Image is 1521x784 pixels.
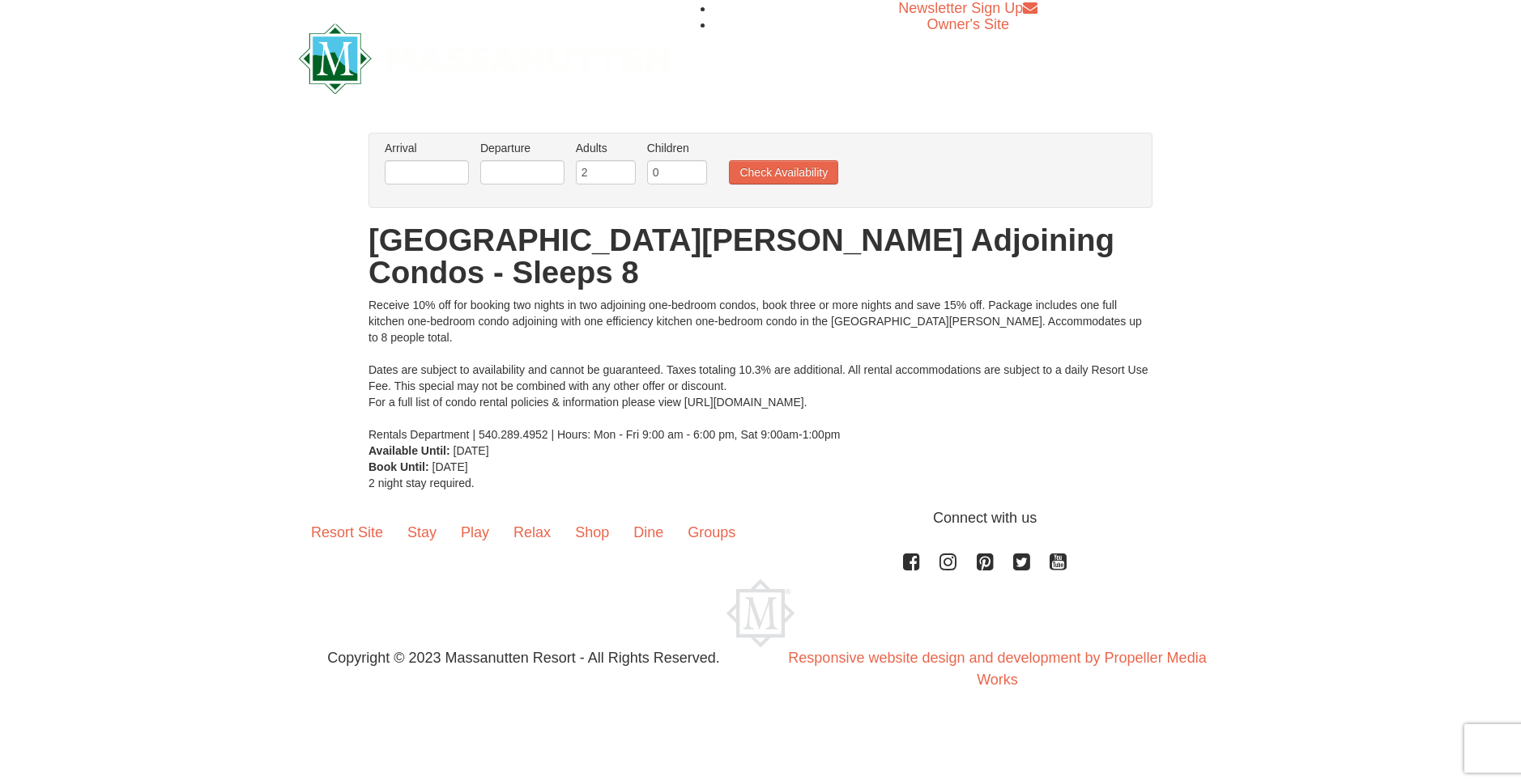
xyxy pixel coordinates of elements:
span: 2 night stay required. [369,477,475,489]
a: Play [449,507,501,557]
label: Arrival [385,140,469,156]
strong: Available Until: [369,444,450,457]
a: Massanutten Resort [299,37,670,75]
label: Children [647,140,707,156]
strong: Book Until: [369,460,429,473]
div: Receive 10% off for booking two nights in two adjoining one-bedroom condos, book three or more ni... [369,297,1152,443]
p: Copyright © 2023 Massanutten Resort - All Rights Reserved. [287,647,760,669]
a: Shop [563,507,621,557]
span: [DATE] [432,460,468,473]
a: Responsive website design and development by Propeller Media Works [788,650,1206,688]
img: Massanutten Resort Logo [726,579,795,647]
p: Connect with us [299,507,1222,529]
a: Stay [395,507,449,557]
span: [DATE] [454,444,489,457]
img: Massanutten Resort Logo [299,23,670,94]
a: Groups [675,507,748,557]
button: Check Availability [729,160,838,184]
a: Relax [501,507,563,557]
a: Resort Site [299,507,395,557]
a: Owner's Site [927,16,1009,32]
a: Dine [621,507,675,557]
label: Adults [576,140,636,156]
label: Departure [480,140,565,156]
h1: [GEOGRAPHIC_DATA][PERSON_NAME] Adjoining Condos - Sleeps 8 [369,224,1152,289]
